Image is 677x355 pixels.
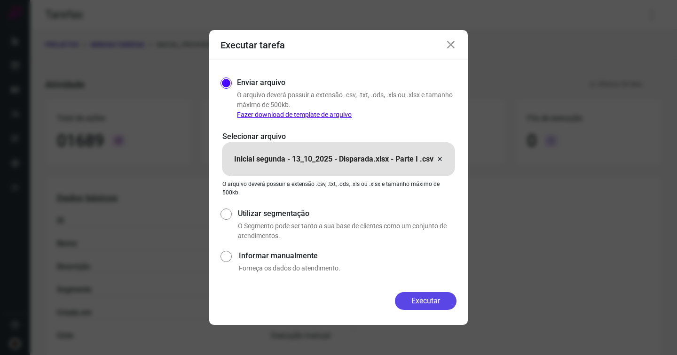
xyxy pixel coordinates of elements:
[239,263,457,273] p: Forneça os dados do atendimento.
[222,131,455,142] p: Selecionar arquivo
[237,90,457,120] p: O arquivo deverá possuir a extensão .csv, .txt, .ods, .xls ou .xlsx e tamanho máximo de 500kb.
[234,154,433,165] p: Inicial segunda - 13_10_2025 - Disparada.xlsx - Parte I .csv
[395,292,457,310] button: Executar
[238,208,457,219] label: Utilizar segmentação
[237,77,285,88] label: Enviar arquivo
[220,39,285,51] h3: Executar tarefa
[222,180,455,197] p: O arquivo deverá possuir a extensão .csv, .txt, .ods, .xls ou .xlsx e tamanho máximo de 500kb.
[238,221,457,241] p: O Segmento pode ser tanto a sua base de clientes como um conjunto de atendimentos.
[237,111,352,118] a: Fazer download de template de arquivo
[239,250,457,262] label: Informar manualmente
